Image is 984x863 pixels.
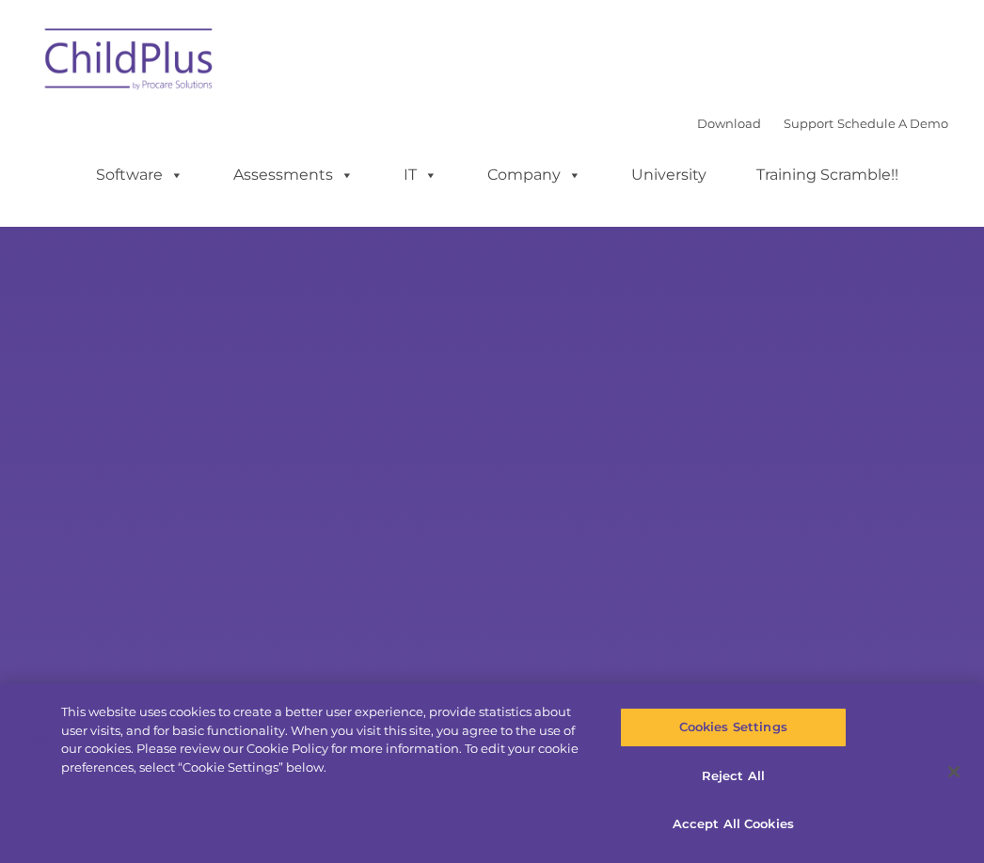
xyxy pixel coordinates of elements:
[697,116,761,131] a: Download
[620,805,847,844] button: Accept All Cookies
[697,116,948,131] font: |
[61,703,591,776] div: This website uses cookies to create a better user experience, provide statistics about user visit...
[933,751,975,792] button: Close
[612,156,725,194] a: University
[620,757,847,796] button: Reject All
[77,156,202,194] a: Software
[36,15,224,109] img: ChildPlus by Procare Solutions
[468,156,600,194] a: Company
[738,156,917,194] a: Training Scramble!!
[620,708,847,747] button: Cookies Settings
[214,156,373,194] a: Assessments
[784,116,833,131] a: Support
[385,156,456,194] a: IT
[837,116,948,131] a: Schedule A Demo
